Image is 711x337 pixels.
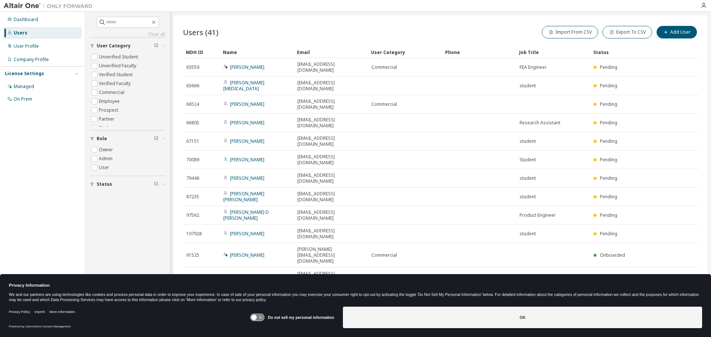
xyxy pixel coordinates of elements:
[520,194,536,200] span: student
[99,79,132,88] label: Verified Faculty
[223,80,264,92] a: [PERSON_NAME][MEDICAL_DATA]
[600,82,617,89] span: Pending
[5,71,44,77] div: License Settings
[230,230,264,237] a: [PERSON_NAME]
[519,46,587,58] div: Job Title
[230,64,264,70] a: [PERSON_NAME]
[99,61,138,70] label: Unverified Faculty
[600,138,617,144] span: Pending
[593,46,650,58] div: Status
[14,43,39,49] div: User Profile
[14,17,38,23] div: Dashboard
[230,156,264,163] a: [PERSON_NAME]
[186,83,199,89] span: 63666
[90,131,165,147] button: Role
[14,84,34,90] div: Managed
[297,135,365,147] span: [EMAIL_ADDRESS][DOMAIN_NAME]
[520,64,547,70] span: FEA Engineer
[186,194,199,200] span: 87235
[186,157,199,163] span: 70089
[186,231,202,237] span: 107928
[186,175,199,181] span: 79446
[14,57,49,63] div: Company Profile
[186,101,199,107] span: 66524
[520,212,556,218] span: Product Engineer
[520,138,536,144] span: student
[445,46,513,58] div: Phone
[297,246,365,264] span: [PERSON_NAME][EMAIL_ADDRESS][DOMAIN_NAME]
[99,145,114,154] label: Owner
[99,106,120,115] label: Prospect
[186,64,199,70] span: 63559
[99,124,110,132] label: Trial
[600,64,617,70] span: Pending
[602,26,652,38] button: Export To CSV
[230,101,264,107] a: [PERSON_NAME]
[223,209,269,221] a: [PERSON_NAME] D [PERSON_NAME]
[297,46,365,58] div: Email
[4,2,96,10] img: Altair One
[542,26,598,38] button: Import From CSV
[520,175,536,181] span: student
[600,101,617,107] span: Pending
[520,231,536,237] span: student
[14,30,27,36] div: Users
[297,98,365,110] span: [EMAIL_ADDRESS][DOMAIN_NAME]
[600,212,617,218] span: Pending
[99,154,114,163] label: Admin
[600,252,625,258] span: Onboarded
[186,212,199,218] span: 97562
[297,154,365,166] span: [EMAIL_ADDRESS][DOMAIN_NAME]
[600,230,617,237] span: Pending
[223,191,264,203] a: [PERSON_NAME] [PERSON_NAME]
[186,120,199,126] span: 66805
[371,64,397,70] span: Commercial
[14,96,32,102] div: On Prem
[99,115,116,124] label: Partner
[297,271,365,283] span: [EMAIL_ADDRESS][DOMAIN_NAME]
[186,252,199,258] span: 91525
[90,176,165,192] button: Status
[99,163,111,172] label: User
[657,26,697,38] button: Add User
[99,70,134,79] label: Verified Student
[154,43,158,49] span: Clear filter
[297,209,365,221] span: [EMAIL_ADDRESS][DOMAIN_NAME]
[154,181,158,187] span: Clear filter
[600,193,617,200] span: Pending
[90,31,165,37] a: Clear all
[97,181,112,187] span: Status
[520,83,536,89] span: student
[520,120,560,126] span: Research Assistant
[230,175,264,181] a: [PERSON_NAME]
[186,46,217,58] div: MDH ID
[230,252,264,258] a: [PERSON_NAME]
[97,43,131,49] span: User Category
[154,136,158,142] span: Clear filter
[99,88,126,97] label: Commercial
[297,191,365,203] span: [EMAIL_ADDRESS][DOMAIN_NAME]
[371,101,397,107] span: Commercial
[297,228,365,240] span: [EMAIL_ADDRESS][DOMAIN_NAME]
[99,53,140,61] label: Unverified Student
[223,46,291,58] div: Name
[520,157,536,163] span: Student
[97,136,107,142] span: Role
[230,138,264,144] a: [PERSON_NAME]
[99,97,121,106] label: Employee
[600,175,617,181] span: Pending
[371,46,439,58] div: User Category
[183,27,218,37] span: Users (41)
[297,172,365,184] span: [EMAIL_ADDRESS][DOMAIN_NAME]
[230,119,264,126] a: [PERSON_NAME]
[600,119,617,126] span: Pending
[90,38,165,54] button: User Category
[297,80,365,92] span: [EMAIL_ADDRESS][DOMAIN_NAME]
[297,61,365,73] span: [EMAIL_ADDRESS][DOMAIN_NAME]
[297,117,365,129] span: [EMAIL_ADDRESS][DOMAIN_NAME]
[371,252,397,258] span: Commercial
[600,156,617,163] span: Pending
[186,138,199,144] span: 67151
